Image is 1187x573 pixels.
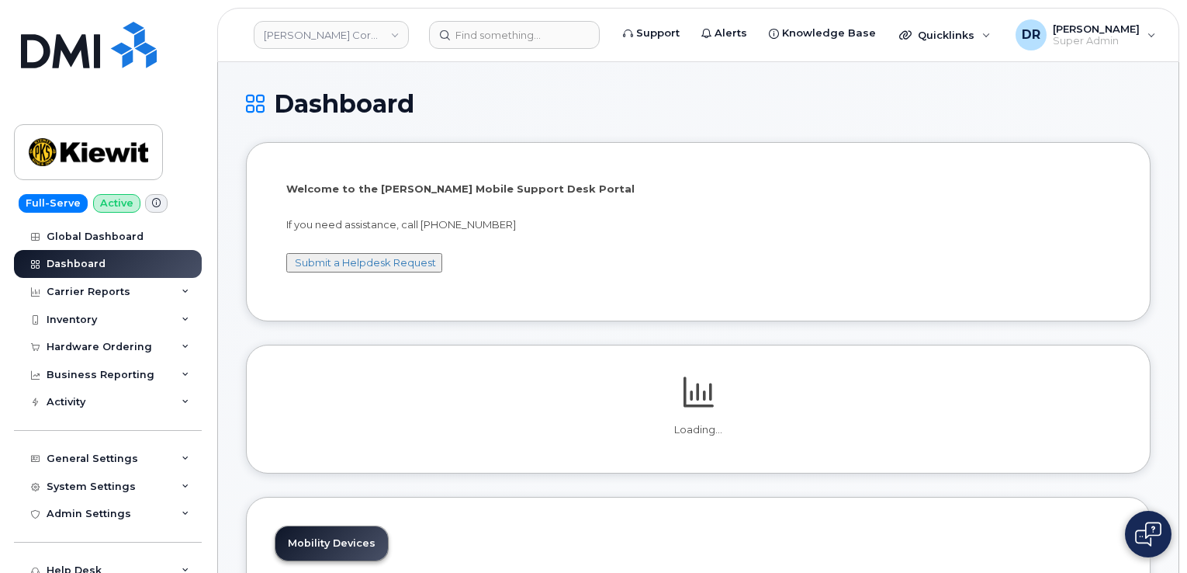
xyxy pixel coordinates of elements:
button: Submit a Helpdesk Request [286,253,442,273]
a: Mobility Devices [275,526,388,561]
p: Loading... [275,423,1122,437]
img: Open chat [1135,522,1161,547]
p: Welcome to the [PERSON_NAME] Mobile Support Desk Portal [286,182,1110,196]
h1: Dashboard [246,90,1151,117]
a: Submit a Helpdesk Request [295,256,436,269]
p: If you need assistance, call [PHONE_NUMBER] [286,217,1110,232]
